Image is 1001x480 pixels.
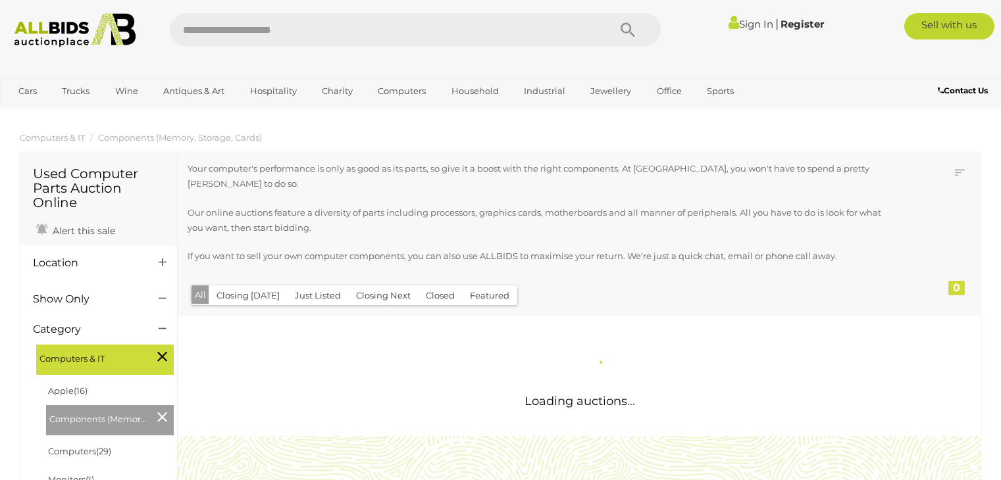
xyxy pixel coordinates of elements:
[418,285,463,306] button: Closed
[39,348,138,366] span: Computers & IT
[33,293,139,305] h4: Show Only
[49,408,148,427] span: Components (Memory, Storage, Cards)
[904,13,994,39] a: Sell with us
[96,446,111,456] span: (29)
[7,13,143,47] img: Allbids.com.au
[74,385,88,396] span: (16)
[33,166,164,210] h1: Used Computer Parts Auction Online
[48,446,111,456] a: Computers(29)
[10,102,120,124] a: [GEOGRAPHIC_DATA]
[781,18,824,30] a: Register
[33,324,139,335] h4: Category
[443,80,507,102] a: Household
[582,80,640,102] a: Jewellery
[188,249,896,264] p: If you want to sell your own computer components, you can also use ALLBIDS to maximise your retur...
[33,257,139,269] h4: Location
[48,385,88,396] a: Apple(16)
[53,80,98,102] a: Trucks
[775,16,779,31] span: |
[525,394,635,408] span: Loading auctions...
[938,84,991,98] a: Contact Us
[49,225,115,237] span: Alert this sale
[648,80,690,102] a: Office
[10,80,45,102] a: Cars
[729,18,773,30] a: Sign In
[948,281,965,295] div: 0
[313,80,361,102] a: Charity
[348,285,419,306] button: Closing Next
[20,132,85,143] a: Computers & IT
[462,285,517,306] button: Featured
[287,285,349,306] button: Just Listed
[188,161,896,192] p: Your computer's performance is only as good as its parts, so give it a boost with the right compo...
[33,220,118,239] a: Alert this sale
[242,80,305,102] a: Hospitality
[209,285,288,306] button: Closing [DATE]
[192,285,209,304] button: All
[188,205,896,236] p: Our online auctions feature a diversity of parts including processors, graphics cards, motherboar...
[155,80,233,102] a: Antiques & Art
[515,80,574,102] a: Industrial
[107,80,147,102] a: Wine
[698,80,742,102] a: Sports
[938,85,988,95] b: Contact Us
[595,13,661,46] button: Search
[369,80,434,102] a: Computers
[98,132,262,143] a: Components (Memory, Storage, Cards)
